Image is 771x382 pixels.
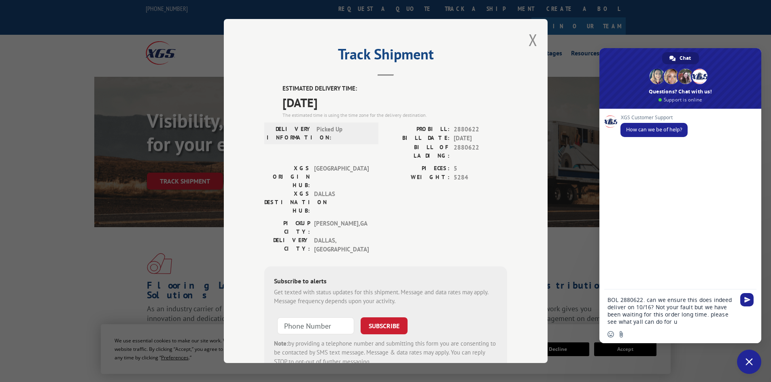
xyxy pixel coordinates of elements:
span: 2880622 [454,143,507,160]
label: PICKUP CITY: [264,219,310,236]
span: Insert an emoji [607,331,614,338]
span: 2880622 [454,125,507,134]
span: [DATE] [454,134,507,143]
span: [DATE] [282,93,507,112]
textarea: Compose your message... [607,296,735,325]
div: Subscribe to alerts [274,276,497,288]
label: DELIVERY CITY: [264,236,310,254]
span: Chat [680,52,691,64]
div: Chat [662,52,699,64]
label: XGS ORIGIN HUB: [264,164,310,190]
span: DALLAS , [GEOGRAPHIC_DATA] [314,236,369,254]
div: Close chat [737,350,761,374]
span: Picked Up [316,125,371,142]
label: XGS DESTINATION HUB: [264,190,310,215]
label: ESTIMATED DELIVERY TIME: [282,84,507,93]
span: 5284 [454,173,507,182]
input: Phone Number [277,317,354,334]
div: The estimated time is using the time zone for the delivery destination. [282,112,507,119]
h2: Track Shipment [264,49,507,64]
label: PROBILL: [386,125,450,134]
div: Get texted with status updates for this shipment. Message and data rates may apply. Message frequ... [274,288,497,306]
span: DALLAS [314,190,369,215]
span: 5 [454,164,507,173]
span: How can we be of help? [626,126,682,133]
button: Close modal [529,29,537,51]
label: BILL DATE: [386,134,450,143]
label: DELIVERY INFORMATION: [267,125,312,142]
span: Send [740,293,754,306]
span: [PERSON_NAME] , GA [314,219,369,236]
label: BILL OF LADING: [386,143,450,160]
strong: Note: [274,340,288,347]
label: WEIGHT: [386,173,450,182]
button: SUBSCRIBE [361,317,408,334]
span: [GEOGRAPHIC_DATA] [314,164,369,190]
span: Send a file [618,331,624,338]
span: XGS Customer Support [620,115,688,120]
label: PIECES: [386,164,450,173]
div: by providing a telephone number and submitting this form you are consenting to be contacted by SM... [274,339,497,367]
